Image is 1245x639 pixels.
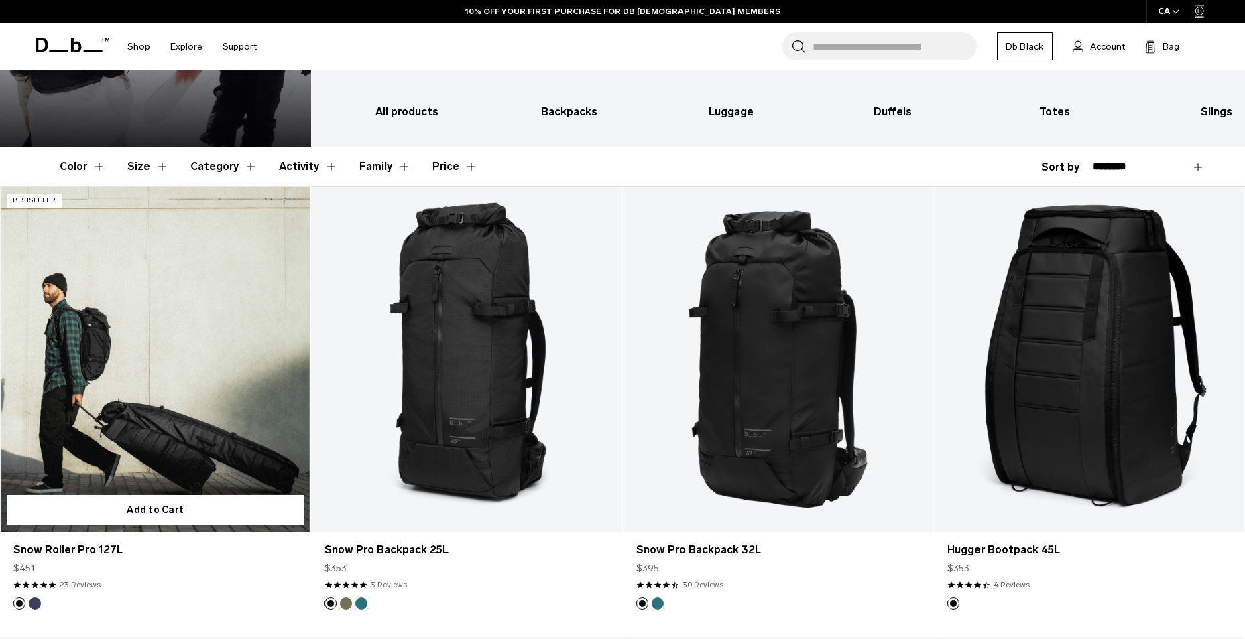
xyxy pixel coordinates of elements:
[997,32,1053,60] a: Db Black
[279,147,338,186] button: Toggle Filter
[1073,38,1125,54] a: Account
[662,104,800,120] h3: Luggage
[127,147,169,186] button: Toggle Filter
[947,542,1231,558] a: Hugger Bootpack 45L
[170,23,202,70] a: Explore
[465,5,780,17] a: 10% OFF YOUR FIRST PURCHASE FOR DB [DEMOGRAPHIC_DATA] MEMBERS
[13,597,25,610] button: Black Out
[338,104,476,120] h3: All products
[359,147,411,186] button: Toggle Filter
[324,597,337,610] button: Black Out
[994,579,1030,591] a: 4 reviews
[60,579,101,591] a: 23 reviews
[947,597,959,610] button: Black Out
[60,147,106,186] button: Toggle Filter
[13,561,35,575] span: $451
[623,187,933,532] a: Snow Pro Backpack 32L
[371,579,407,591] a: 3 reviews
[324,561,347,575] span: $353
[7,194,62,208] p: Bestseller
[340,597,352,610] button: Mash Green
[432,147,478,186] button: Toggle Price
[1090,40,1125,54] span: Account
[934,187,1244,532] a: Hugger Bootpack 45L
[1145,38,1179,54] button: Bag
[636,597,648,610] button: Black Out
[652,597,664,610] button: Midnight Teal
[683,579,723,591] a: 30 reviews
[500,104,638,120] h3: Backpacks
[986,104,1124,120] h3: Totes
[117,23,267,70] nav: Main Navigation
[355,597,367,610] button: Midnight Teal
[311,187,621,532] a: Snow Pro Backpack 25L
[7,495,304,525] button: Add to Cart
[636,542,920,558] a: Snow Pro Backpack 32L
[324,542,608,558] a: Snow Pro Backpack 25L
[223,23,257,70] a: Support
[190,147,257,186] button: Toggle Filter
[29,597,41,610] button: Blue Hour
[636,561,659,575] span: $395
[823,104,961,120] h3: Duffels
[127,23,150,70] a: Shop
[947,561,969,575] span: $353
[1163,40,1179,54] span: Bag
[13,542,297,558] a: Snow Roller Pro 127L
